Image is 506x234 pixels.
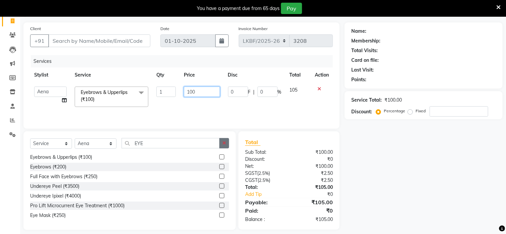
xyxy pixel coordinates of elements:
[351,108,372,115] div: Discount:
[31,55,338,68] div: Services
[254,89,255,96] span: |
[259,170,269,176] span: 2.5%
[71,68,152,83] th: Service
[351,76,366,83] div: Points:
[278,89,282,96] span: %
[289,149,338,156] div: ₹100.00
[180,68,224,83] th: Price
[94,96,97,102] a: x
[240,177,289,184] div: ( )
[240,170,289,177] div: ( )
[197,5,280,12] div: You have a payment due from 65 days
[30,212,66,219] div: Eye Mask (₹250)
[30,173,97,180] div: Full Face with Eyebrows (₹250)
[248,89,251,96] span: F
[81,89,128,102] span: Eyebrows & Upperlips (₹100)
[240,163,289,170] div: Net:
[290,87,298,93] span: 105
[30,68,71,83] th: Stylist
[30,193,81,200] div: Undereye Ipixel (₹4000)
[289,184,338,191] div: ₹105.00
[351,37,380,44] div: Membership:
[240,184,289,191] div: Total:
[289,170,338,177] div: ₹2.50
[297,191,338,198] div: ₹0
[289,207,338,215] div: ₹0
[311,68,333,83] th: Action
[384,108,405,114] label: Percentage
[122,138,220,148] input: Search or Scan
[30,154,92,161] div: Eyebrows & Upperlips (₹100)
[152,68,180,83] th: Qty
[289,198,338,206] div: ₹105.00
[351,28,366,35] div: Name:
[289,156,338,163] div: ₹0
[240,149,289,156] div: Sub Total:
[259,178,269,183] span: 2.5%
[289,177,338,184] div: ₹2.50
[245,139,261,146] span: Total
[289,216,338,223] div: ₹105.00
[30,183,79,190] div: Undereye Peel (₹3500)
[160,26,169,32] label: Date
[240,198,289,206] div: Payable:
[289,163,338,170] div: ₹100.00
[240,207,289,215] div: Paid:
[281,3,302,14] button: Pay
[224,68,286,83] th: Disc
[30,163,66,170] div: Eyebrows (₹200)
[351,47,378,54] div: Total Visits:
[286,68,311,83] th: Total
[351,97,382,104] div: Service Total:
[30,26,41,32] label: Client
[351,67,374,74] div: Last Visit:
[30,34,49,47] button: +91
[351,57,379,64] div: Card on file:
[416,108,426,114] label: Fixed
[240,156,289,163] div: Discount:
[384,97,402,104] div: ₹100.00
[239,26,268,32] label: Invoice Number
[240,191,297,198] a: Add Tip
[245,177,258,183] span: CGST
[245,170,257,176] span: SGST
[30,202,125,209] div: Pro Lift Microcurrent Eye Treatment (₹1000)
[240,216,289,223] div: Balance :
[48,34,150,47] input: Search by Name/Mobile/Email/Code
